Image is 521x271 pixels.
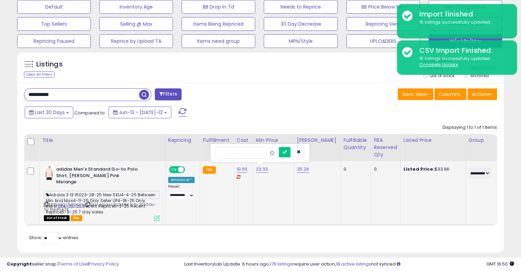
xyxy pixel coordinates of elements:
div: Displaying 1 to 1 of 1 items [443,124,497,131]
div: Group [469,137,494,144]
label: Out of Stock [430,73,455,78]
span: All listings that are currently out of stock and unavailable for purchase on Amazon [44,215,70,221]
div: Preset: [168,184,195,200]
th: CSV column name: cust_attr_3_Group [466,134,497,161]
div: Last InventoryLab Update: 6 hours ago, require user action, not synced. [184,261,514,268]
button: Jun-13 - [DATE]-12 [109,107,171,118]
a: 18 active listings [336,261,371,267]
div: Import finished [414,9,512,19]
div: Clear All Filters [24,71,54,78]
button: Columns [434,88,467,100]
button: Last 30 Days [25,107,73,118]
div: 0 [344,166,366,172]
span: Last 30 Days [35,109,65,116]
span: Columns [439,91,460,98]
span: 2025-08-13 16:50 GMT [486,261,514,267]
span: FBA [71,215,82,221]
button: UPLOADERS [346,34,420,48]
button: Items Being Repriced [182,17,255,31]
u: Complete Update [419,62,458,67]
span: Show: entries [29,234,78,241]
a: 35.29 [297,166,309,173]
div: Repricing [168,137,197,144]
div: 15 listings successfully updated. [414,56,512,68]
div: Amazon AI * [168,177,195,183]
button: Repricing View [346,17,420,31]
a: 10.00 [237,166,248,173]
a: 176 listings [270,261,293,267]
div: CSV Import Finished. [414,46,512,56]
span: ON [170,167,178,173]
button: Save View [398,88,433,100]
div: Fulfillment [203,137,231,144]
button: 30 Day Decrease [264,17,337,31]
h5: Listings [36,60,63,69]
button: Repricing Paused [17,34,91,48]
div: FBA Reserved Qty [374,137,397,158]
div: 0 [374,166,395,172]
b: adidas Men's Standard Go-to Polo Shirt, [PERSON_NAME] Pink Melange [56,166,139,187]
button: Reprice by Upload TA [99,34,173,48]
strong: Copyright [7,261,32,267]
label: Archived [470,73,488,78]
img: 315854VgeqL._SL40_.jpg [44,166,54,180]
div: ASIN: [44,166,160,220]
span: Adidas 3 13 15023-28-25 New SKU4-4-25 Between Min And Max4-11-25 Only Seller UP4-18-25 Only Selle... [44,191,159,199]
div: $33.96 [404,166,460,172]
div: Cost [237,137,250,144]
button: Items need group [182,34,255,48]
span: Jun-13 - [DATE]-12 [119,109,163,116]
button: Filters [155,88,182,100]
a: Terms of Use [59,261,88,267]
button: Selling @ Max [99,17,173,31]
button: Top Sellers [17,17,91,31]
div: Fulfillable Quantity [344,137,368,151]
span: OFF [184,167,195,173]
div: [PERSON_NAME] [297,137,338,144]
span: | SKU: Adidas:CLO:MM:2-6-25:10:Go-To-PoloPnk2X [44,202,156,212]
a: B0CQ1VBNCW [58,202,84,208]
a: Privacy Policy [89,261,119,267]
small: FBA [203,166,215,174]
div: 15 listings successfully updated. [414,19,512,26]
div: Listed Price [404,137,463,144]
b: Listed Price: [404,166,435,172]
span: Compared to: [74,110,106,116]
a: 23.33 [256,166,268,173]
div: Title [42,137,162,144]
button: Actions [468,88,497,100]
div: seller snap | | [7,261,119,268]
div: Min Price [256,137,291,144]
button: MPN/Style [264,34,337,48]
